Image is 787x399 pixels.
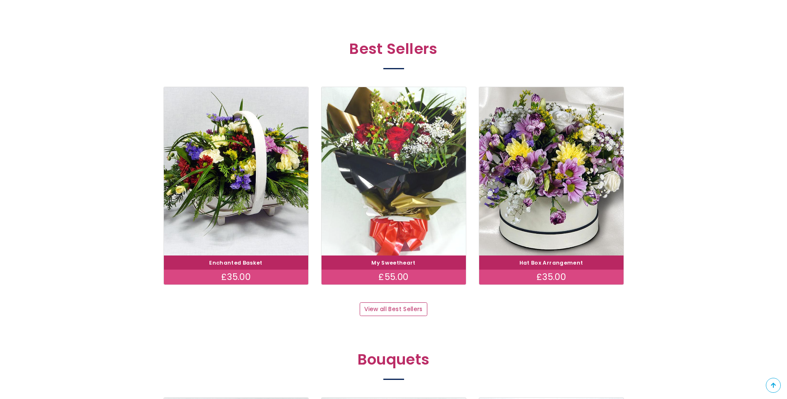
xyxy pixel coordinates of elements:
div: £35.00 [164,270,308,285]
div: £35.00 [479,270,624,285]
img: Enchanted Basket [164,87,308,255]
div: £55.00 [322,270,466,285]
a: View all Best Sellers [360,302,427,316]
a: Hat Box Arrangement [519,259,583,266]
img: Hat Box Arrangement [479,87,624,255]
img: My Sweetheart [312,77,475,265]
h2: Bouquets [213,351,574,373]
a: Enchanted Basket [209,259,263,266]
a: My Sweetheart [371,259,416,266]
h2: Best Sellers [213,40,574,62]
